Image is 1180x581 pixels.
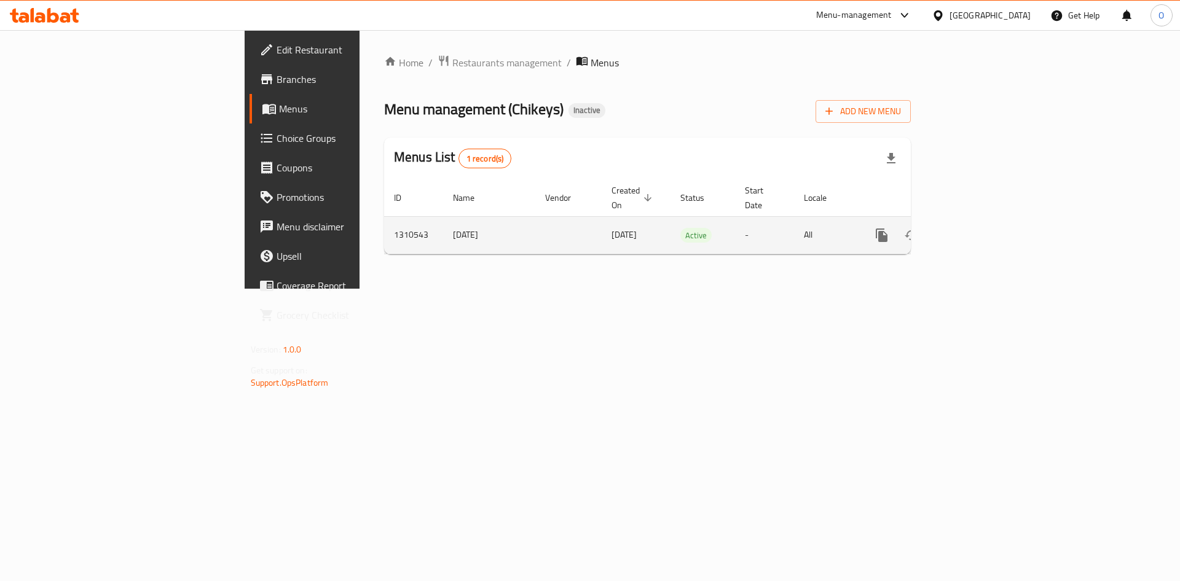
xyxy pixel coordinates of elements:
[867,220,897,250] button: more
[277,190,432,205] span: Promotions
[876,144,906,173] div: Export file
[283,341,302,357] span: 1.0.0
[825,104,901,119] span: Add New Menu
[545,190,587,205] span: Vendor
[816,8,892,23] div: Menu-management
[438,55,562,71] a: Restaurants management
[279,101,432,116] span: Menus
[680,190,720,205] span: Status
[277,219,432,234] span: Menu disclaimer
[250,300,442,330] a: Grocery Checklist
[458,149,512,168] div: Total records count
[394,190,417,205] span: ID
[612,227,637,243] span: [DATE]
[567,55,571,70] li: /
[250,94,442,123] a: Menus
[1158,9,1164,22] span: O
[250,241,442,271] a: Upsell
[394,148,511,168] h2: Menus List
[250,212,442,241] a: Menu disclaimer
[250,123,442,153] a: Choice Groups
[568,103,605,118] div: Inactive
[612,183,656,213] span: Created On
[277,42,432,57] span: Edit Restaurant
[443,216,535,254] td: [DATE]
[277,131,432,146] span: Choice Groups
[568,105,605,115] span: Inactive
[680,228,712,243] span: Active
[680,228,712,243] div: Active
[250,182,442,212] a: Promotions
[453,190,490,205] span: Name
[250,35,442,64] a: Edit Restaurant
[277,278,432,293] span: Coverage Report
[735,216,794,254] td: -
[251,375,329,391] a: Support.OpsPlatform
[384,55,911,71] nav: breadcrumb
[745,183,779,213] span: Start Date
[250,153,442,182] a: Coupons
[897,220,926,250] button: Change Status
[950,9,1031,22] div: [GEOGRAPHIC_DATA]
[794,216,857,254] td: All
[277,308,432,322] span: Grocery Checklist
[251,341,281,357] span: Version:
[591,55,619,70] span: Menus
[250,271,442,300] a: Coverage Report
[384,95,564,123] span: Menu management ( Chikeys )
[277,72,432,87] span: Branches
[816,100,911,123] button: Add New Menu
[452,55,562,70] span: Restaurants management
[251,362,307,378] span: Get support on:
[250,64,442,94] a: Branches
[384,179,995,254] table: enhanced table
[277,160,432,175] span: Coupons
[804,190,843,205] span: Locale
[857,179,995,217] th: Actions
[459,153,511,165] span: 1 record(s)
[277,249,432,263] span: Upsell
